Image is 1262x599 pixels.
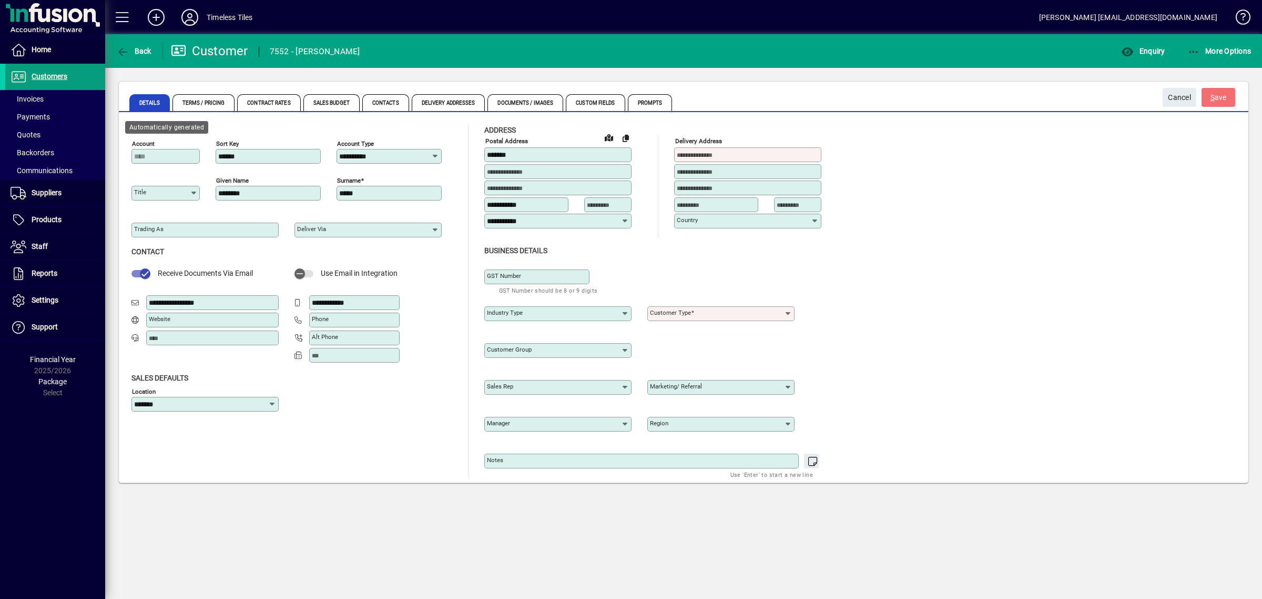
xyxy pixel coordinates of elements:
span: Details [129,94,170,111]
a: Quotes [5,126,105,144]
span: Quotes [11,131,40,139]
span: Contract Rates [237,94,300,111]
a: Knowledge Base [1228,2,1249,36]
span: More Options [1187,47,1251,55]
div: 7552 - [PERSON_NAME] [270,43,360,60]
a: Settings [5,287,105,314]
mat-label: Customer type [650,309,691,316]
span: Suppliers [32,188,62,197]
a: Backorders [5,144,105,162]
mat-label: Trading as [134,225,164,233]
mat-label: Sort key [216,140,239,147]
span: Delivery Addresses [412,94,485,111]
mat-hint: GST Number should be 8 or 9 digits [499,284,598,296]
app-page-header-button: Back [105,42,163,61]
mat-label: Country [677,216,698,224]
div: [PERSON_NAME] [EMAIL_ADDRESS][DOMAIN_NAME] [1039,9,1217,26]
span: Use Email in Integration [321,269,398,277]
span: S [1210,93,1215,102]
span: Settings [32,296,58,304]
button: Cancel [1163,88,1196,107]
mat-label: Notes [487,456,503,464]
span: Package [38,377,67,386]
span: Sales Budget [303,94,360,111]
span: Contact [131,247,164,256]
div: Timeless Tiles [207,9,252,26]
span: Communications [11,166,73,175]
button: Add [139,8,173,27]
mat-label: Title [134,188,146,196]
mat-label: Alt Phone [312,333,338,341]
a: Suppliers [5,180,105,206]
span: Customers [32,72,67,81]
span: Reports [32,269,57,277]
a: Products [5,207,105,233]
span: Home [32,45,51,54]
a: Invoices [5,90,105,108]
mat-label: Marketing/ Referral [650,383,702,390]
span: Financial Year [30,355,76,364]
a: Communications [5,162,105,179]
button: Copy to Delivery address [617,129,634,146]
a: Support [5,314,105,341]
a: View on map [601,129,617,146]
mat-label: Deliver via [297,225,326,233]
mat-label: Website [149,315,170,323]
a: Reports [5,261,105,287]
span: ave [1210,89,1227,106]
span: Enquiry [1121,47,1165,55]
mat-label: Phone [312,315,329,323]
button: Save [1202,88,1235,107]
mat-hint: Use 'Enter' to start a new line [730,468,813,481]
mat-label: Industry type [487,309,523,316]
span: Business details [484,246,547,255]
span: Back [116,47,151,55]
button: Back [114,42,154,61]
mat-label: Manager [487,420,510,427]
span: Receive Documents Via Email [158,269,253,277]
span: Cancel [1168,89,1191,106]
span: Contacts [362,94,409,111]
mat-label: Location [132,387,156,395]
mat-label: Account [132,140,155,147]
span: Custom Fields [566,94,625,111]
span: Address [484,126,516,134]
span: Prompts [628,94,673,111]
span: Products [32,215,62,224]
div: Automatically generated [125,121,208,134]
button: More Options [1185,42,1254,61]
a: Home [5,37,105,63]
mat-label: GST Number [487,272,521,279]
button: Profile [173,8,207,27]
button: Enquiry [1118,42,1167,61]
span: Support [32,323,58,331]
a: Staff [5,234,105,260]
span: Sales defaults [131,374,188,382]
div: Customer [171,43,248,59]
mat-label: Given name [216,177,249,184]
mat-label: Account Type [337,140,374,147]
mat-label: Sales rep [487,383,513,390]
span: Documents / Images [487,94,563,111]
span: Staff [32,242,48,251]
mat-label: Customer group [487,346,532,353]
span: Payments [11,113,50,121]
mat-label: Surname [337,177,361,184]
span: Backorders [11,148,54,157]
span: Invoices [11,95,44,103]
a: Payments [5,108,105,126]
span: Terms / Pricing [172,94,235,111]
mat-label: Region [650,420,668,427]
